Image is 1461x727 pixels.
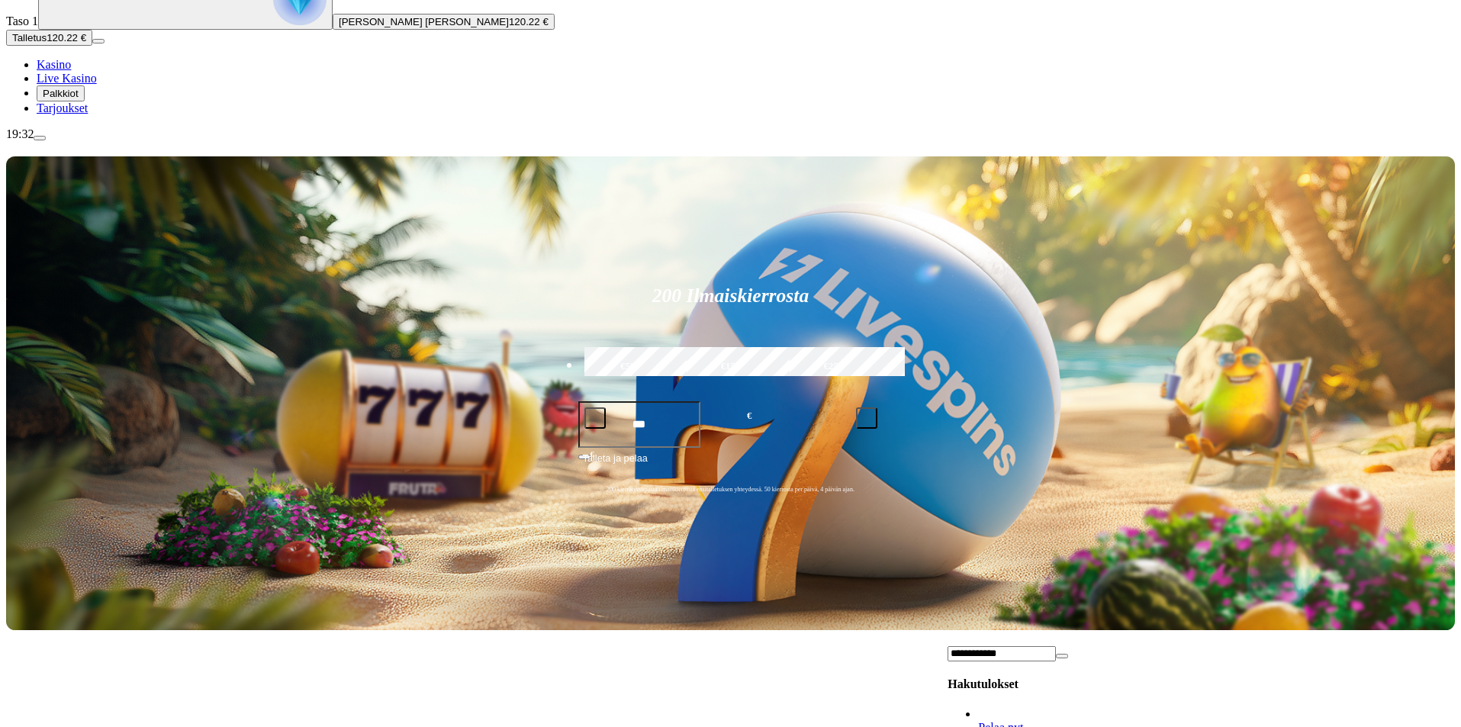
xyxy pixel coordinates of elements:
[37,101,88,114] a: Tarjoukset
[6,14,38,27] span: Taso 1
[6,58,1455,115] nav: Main menu
[92,39,105,43] button: menu
[683,345,777,389] label: €150
[1056,654,1068,658] button: clear entry
[6,30,92,46] button: Talletusplus icon120.22 €
[37,72,97,85] a: Live Kasino
[339,16,509,27] span: [PERSON_NAME] [PERSON_NAME]
[43,88,79,99] span: Palkkiot
[856,407,877,429] button: plus icon
[509,16,549,27] span: 120.22 €
[584,407,606,429] button: minus icon
[34,136,46,140] button: menu
[948,646,1056,661] input: Search
[578,450,883,479] button: Talleta ja pelaa
[747,409,751,423] span: €
[37,85,85,101] button: Palkkiot
[47,32,86,43] span: 120.22 €
[37,58,71,71] a: Kasino
[583,451,648,478] span: Talleta ja pelaa
[12,32,47,43] span: Talletus
[333,14,555,30] button: [PERSON_NAME] [PERSON_NAME]120.22 €
[6,127,34,140] span: 19:32
[948,677,1455,691] h4: Hakutulokset
[786,345,880,389] label: €250
[581,345,675,389] label: €50
[591,449,595,458] span: €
